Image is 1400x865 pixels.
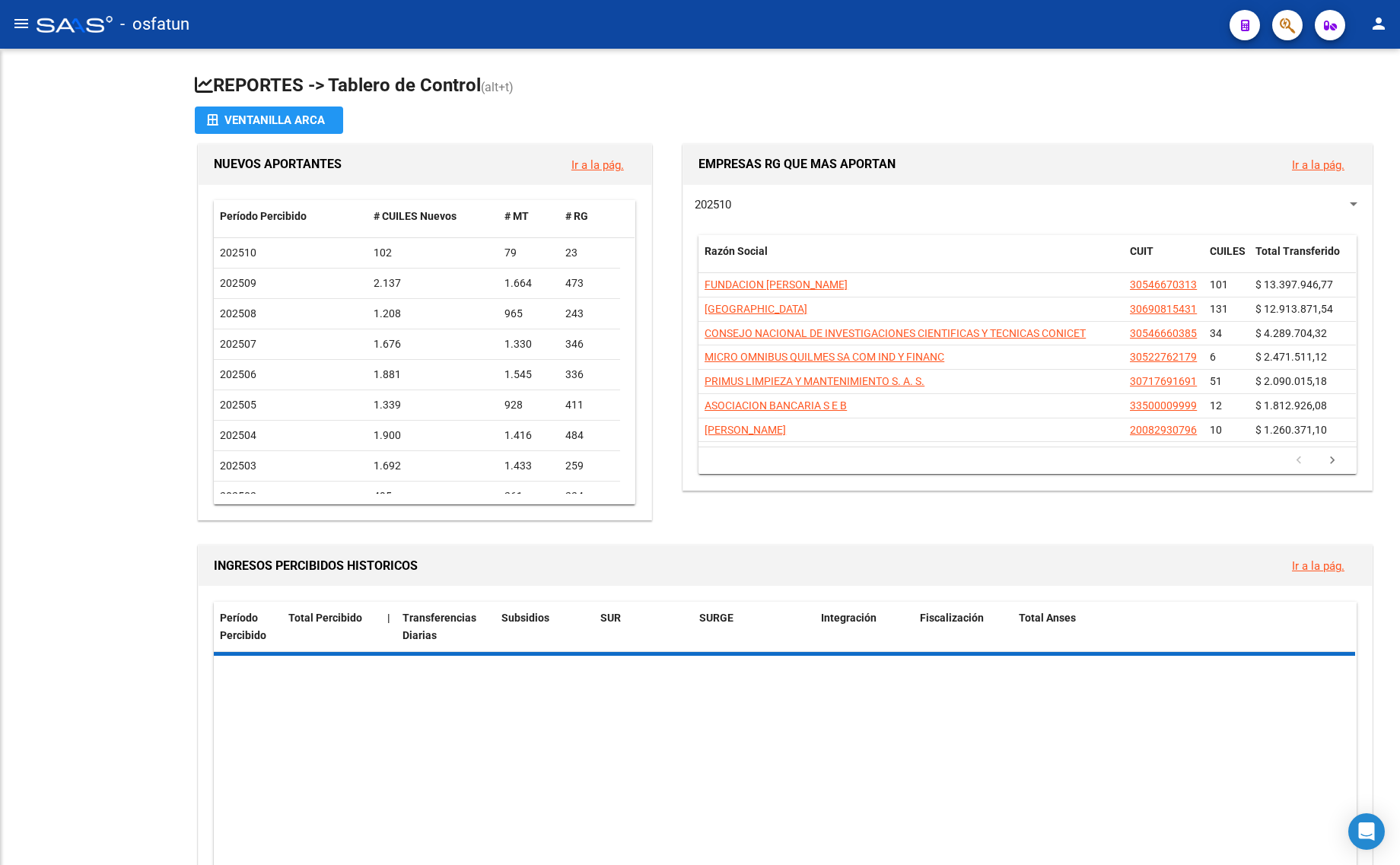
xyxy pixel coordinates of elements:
div: 1.664 [504,275,553,292]
span: 34 [1210,327,1222,339]
datatable-header-cell: Período Percibido [214,602,282,652]
span: 101 [1210,278,1228,291]
div: 1.676 [374,336,492,353]
span: Total Transferido [1255,245,1340,257]
span: # CUILES Nuevos [374,210,457,222]
datatable-header-cell: Período Percibido [214,200,367,233]
span: 202505 [220,399,256,411]
span: 51 [1210,375,1222,387]
span: 202508 [220,307,256,320]
div: 1.545 [504,366,553,383]
span: 10 [1210,424,1222,436]
span: Total Anses [1019,612,1076,624]
div: 1.433 [504,457,553,475]
h1: REPORTES -> Tablero de Control [195,73,1376,100]
datatable-header-cell: SUR [594,602,693,652]
div: 473 [565,275,614,292]
span: Integración [821,612,877,624]
datatable-header-cell: Total Transferido [1249,235,1356,285]
span: Período Percibido [220,612,266,641]
datatable-header-cell: Transferencias Diarias [396,602,495,652]
div: 1.339 [374,396,492,414]
span: - osfatun [120,8,189,41]
span: | [387,612,390,624]
span: INGRESOS PERCIBIDOS HISTORICOS [214,558,418,573]
span: 30690815431 [1130,303,1197,315]
span: CONSEJO NACIONAL DE INVESTIGACIONES CIENTIFICAS Y TECNICAS CONICET [705,327,1086,339]
div: 259 [565,457,614,475]
a: go to next page [1318,453,1347,469]
span: Transferencias Diarias [402,612,476,641]
datatable-header-cell: Total Anses [1013,602,1341,652]
button: Ir a la pág. [559,151,636,179]
datatable-header-cell: Razón Social [698,235,1124,285]
span: $ 12.913.871,54 [1255,303,1333,315]
datatable-header-cell: Fiscalización [914,602,1013,652]
span: # MT [504,210,529,222]
span: 202510 [695,198,731,211]
span: (alt+t) [481,80,514,94]
span: Total Percibido [288,612,362,624]
button: Ventanilla ARCA [195,107,343,134]
datatable-header-cell: # CUILES Nuevos [367,200,498,233]
span: 202502 [220,490,256,502]
span: [GEOGRAPHIC_DATA] [705,303,807,315]
span: 30546670313 [1130,278,1197,291]
span: $ 2.090.015,18 [1255,375,1327,387]
div: 23 [565,244,614,262]
div: Ventanilla ARCA [207,107,331,134]
span: MICRO OMNIBUS QUILMES SA COM IND Y FINANC [705,351,944,363]
div: 1.900 [374,427,492,444]
div: 336 [565,366,614,383]
div: Open Intercom Messenger [1348,813,1385,850]
div: 102 [374,244,492,262]
div: 484 [565,427,614,444]
span: 202503 [220,460,256,472]
span: 131 [1210,303,1228,315]
div: 411 [565,396,614,414]
span: 202510 [220,246,256,259]
mat-icon: menu [12,14,30,33]
div: 1.692 [374,457,492,475]
div: 1.416 [504,427,553,444]
div: 261 [504,488,553,505]
datatable-header-cell: | [381,602,396,652]
span: PRIMUS LIMPIEZA Y MANTENIMIENTO S. A. S. [705,375,924,387]
a: Ir a la pág. [1292,158,1344,172]
span: ASOCIACION BANCARIA S E B [705,399,847,412]
datatable-header-cell: CUIT [1124,235,1204,285]
a: Ir a la pág. [1292,559,1344,573]
datatable-header-cell: Total Percibido [282,602,381,652]
a: Ir a la pág. [571,158,624,172]
div: 2.137 [374,275,492,292]
span: SUR [600,612,621,624]
span: 30546660385 [1130,327,1197,339]
span: Fiscalización [920,612,984,624]
div: 243 [565,305,614,323]
button: Ir a la pág. [1280,151,1357,179]
span: 202507 [220,338,256,350]
span: $ 13.397.946,77 [1255,278,1333,291]
span: Período Percibido [220,210,307,222]
datatable-header-cell: Subsidios [495,602,594,652]
span: 202509 [220,277,256,289]
button: Ir a la pág. [1280,552,1357,580]
div: 1.881 [374,366,492,383]
span: $ 4.289.704,32 [1255,327,1327,339]
span: 6 [1210,351,1216,363]
span: 20082930796 [1130,424,1197,436]
span: CUIT [1130,245,1153,257]
span: [PERSON_NAME] [705,424,786,436]
span: 202504 [220,429,256,441]
span: 30717691691 [1130,375,1197,387]
span: SURGE [699,612,733,624]
div: 1.208 [374,305,492,323]
div: 495 [374,488,492,505]
span: $ 2.471.511,12 [1255,351,1327,363]
span: $ 1.260.371,10 [1255,424,1327,436]
div: 1.330 [504,336,553,353]
div: 234 [565,488,614,505]
mat-icon: person [1370,14,1388,33]
div: 346 [565,336,614,353]
div: 965 [504,305,553,323]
